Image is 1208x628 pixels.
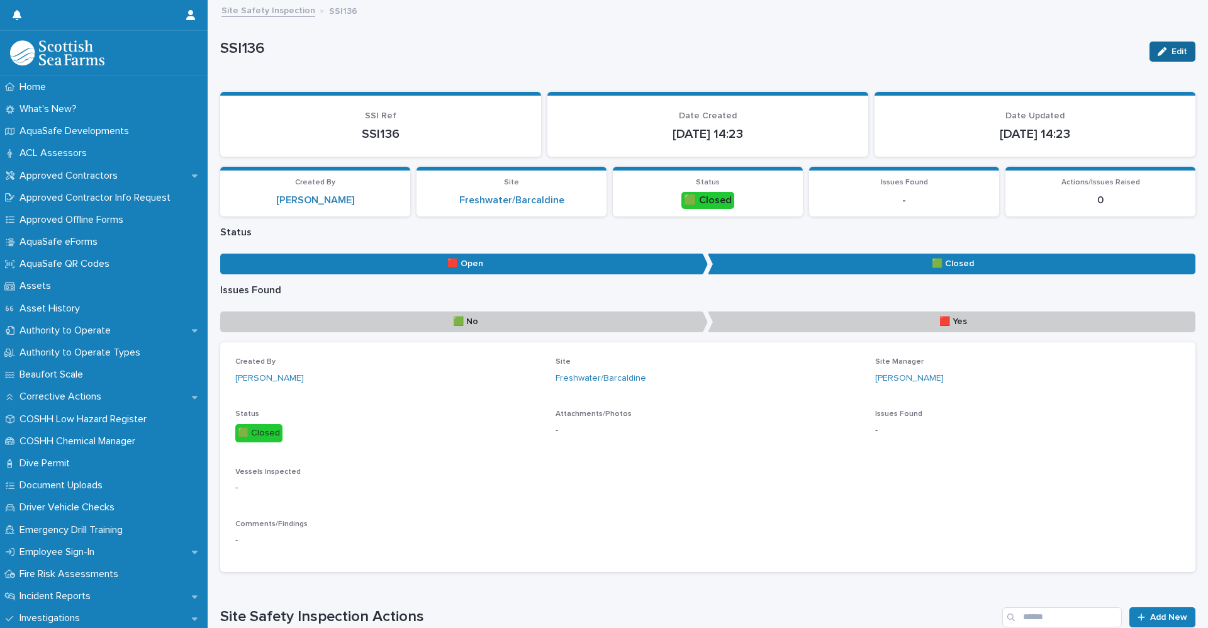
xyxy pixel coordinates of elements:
p: Dive Permit [14,457,80,469]
p: - [556,424,861,437]
p: Corrective Actions [14,391,111,403]
div: 🟩 Closed [235,424,282,442]
span: Issues Found [875,410,922,418]
p: SSI136 [329,3,357,17]
p: Beaufort Scale [14,369,93,381]
a: Add New [1129,607,1195,627]
span: Issues Found [881,179,928,186]
p: 🟥 Yes [708,311,1195,332]
p: COSHH Low Hazard Register [14,413,157,425]
span: Status [696,179,720,186]
span: Actions/Issues Raised [1061,179,1140,186]
p: Home [14,81,56,93]
span: Site Manager [875,358,924,366]
p: Employee Sign-In [14,546,104,558]
p: AquaSafe Developments [14,125,139,137]
h1: Site Safety Inspection Actions [220,608,997,626]
p: 🟩 No [220,311,708,332]
span: Site [504,179,519,186]
p: Authority to Operate [14,325,121,337]
span: Created By [295,179,335,186]
span: Created By [235,358,276,366]
p: 🟩 Closed [708,254,1195,274]
p: SSI136 [220,40,1139,58]
button: Edit [1149,42,1195,62]
span: Attachments/Photos [556,410,632,418]
p: Approved Offline Forms [14,214,133,226]
p: SSI136 [235,126,526,142]
input: Search [1002,607,1122,627]
p: Assets [14,280,61,292]
p: [DATE] 14:23 [562,126,853,142]
p: Driver Vehicle Checks [14,502,125,513]
p: Fire Risk Assessments [14,568,128,580]
p: Issues Found [220,284,1195,296]
p: [DATE] 14:23 [890,126,1180,142]
p: Asset History [14,303,90,315]
p: - [235,534,1180,547]
span: Date Updated [1005,111,1065,120]
img: bPIBxiqnSb2ggTQWdOVV [10,40,104,65]
p: Document Uploads [14,479,113,491]
p: 🟥 Open [220,254,708,274]
p: AquaSafe QR Codes [14,258,120,270]
p: Approved Contractor Info Request [14,192,181,204]
p: Approved Contractors [14,170,128,182]
p: ACL Assessors [14,147,97,159]
p: AquaSafe eForms [14,236,108,248]
span: Add New [1150,613,1187,622]
p: COSHH Chemical Manager [14,435,145,447]
p: - [875,424,1180,437]
p: What's New? [14,103,87,115]
span: Comments/Findings [235,520,308,528]
a: Freshwater/Barcaldine [556,372,646,385]
span: Site [556,358,571,366]
p: - [235,481,1180,495]
span: Edit [1172,47,1187,56]
a: Site Safety Inspection [221,3,315,17]
p: Status [220,227,1195,238]
a: [PERSON_NAME] [276,194,354,206]
p: Investigations [14,612,90,624]
p: Incident Reports [14,590,101,602]
p: 0 [1013,194,1188,206]
span: SSI Ref [365,111,396,120]
span: Status [235,410,259,418]
p: Emergency Drill Training [14,524,133,536]
a: Freshwater/Barcaldine [459,194,564,206]
div: 🟩 Closed [681,192,734,209]
span: Date Created [679,111,737,120]
a: [PERSON_NAME] [875,372,944,385]
a: [PERSON_NAME] [235,372,304,385]
p: - [817,194,992,206]
p: Authority to Operate Types [14,347,150,359]
span: Vessels Inspected [235,468,301,476]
